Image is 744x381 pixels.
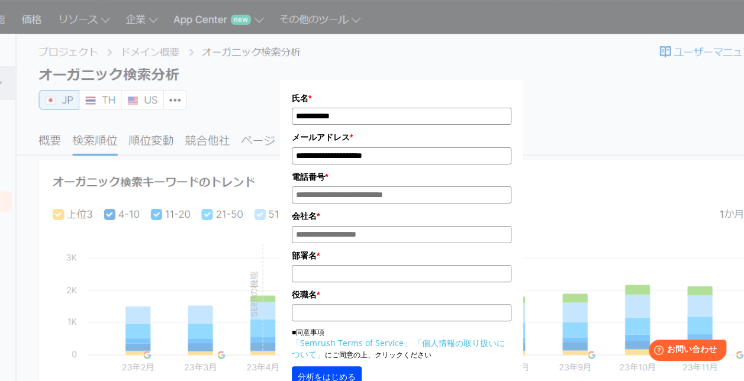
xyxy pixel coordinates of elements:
a: 「Semrush Terms of Service」 [292,337,412,348]
label: 部署名 [292,249,512,262]
iframe: Help widget launcher [639,335,731,368]
label: 氏名 [292,92,512,105]
p: ■同意事項 にご同意の上、クリックください [292,327,512,360]
label: 会社名 [292,209,512,222]
label: 電話番号 [292,170,512,183]
label: メールアドレス [292,131,512,144]
a: 「個人情報の取り扱いについて」 [292,337,505,360]
label: 役職名 [292,288,512,301]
